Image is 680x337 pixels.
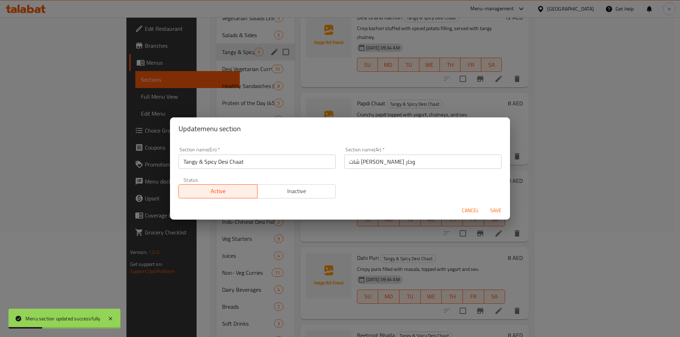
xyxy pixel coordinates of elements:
[257,184,336,198] button: Inactive
[182,186,255,196] span: Active
[344,155,501,169] input: Please enter section name(ar)
[178,123,501,134] h2: Update menu section
[178,184,257,198] button: Active
[25,315,101,323] div: Menu section updated successfully
[459,204,482,217] button: Cancel
[462,206,479,215] span: Cancel
[178,155,336,169] input: Please enter section name(en)
[487,206,504,215] span: Save
[484,204,507,217] button: Save
[260,186,333,196] span: Inactive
